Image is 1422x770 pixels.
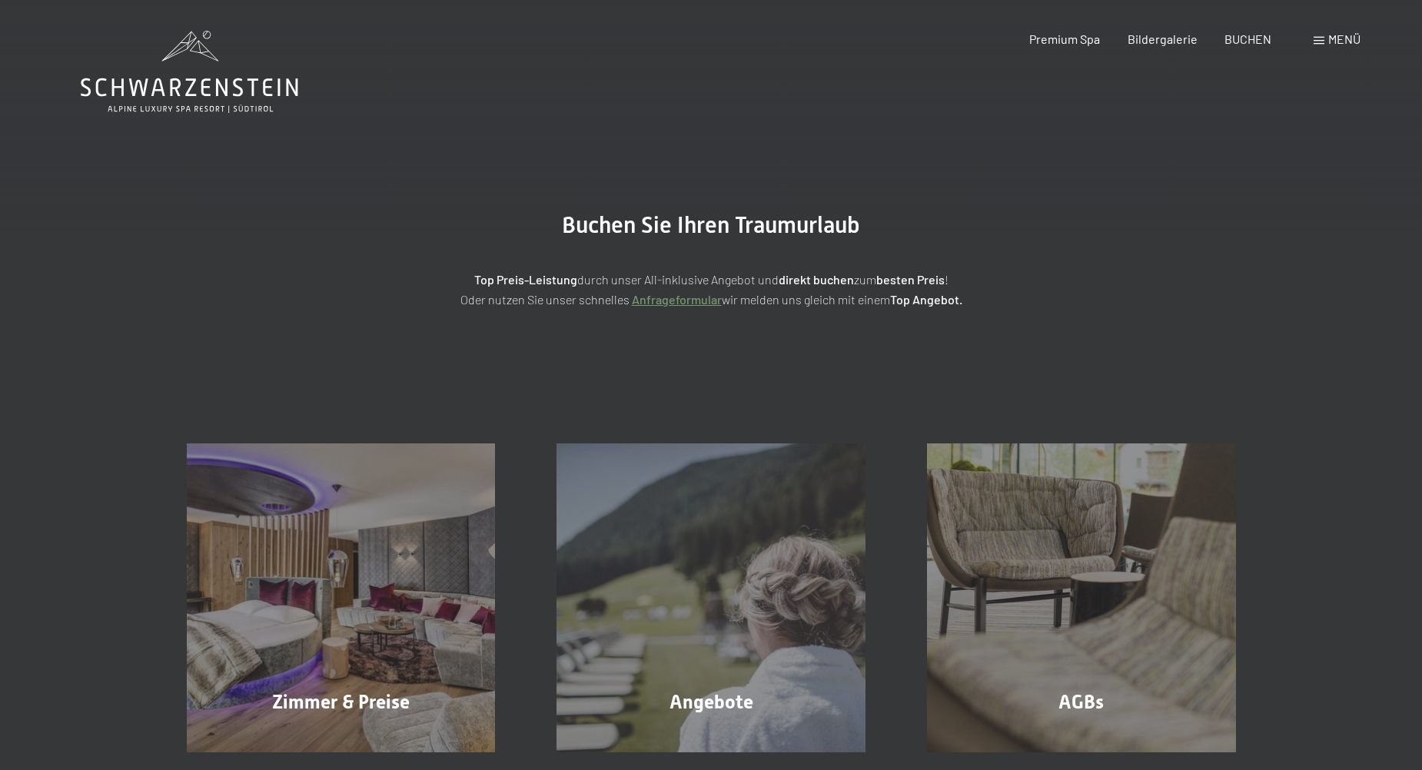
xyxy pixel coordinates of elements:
a: BUCHEN [1224,32,1271,46]
strong: Top Preis-Leistung [474,272,577,287]
span: Zimmer & Preise [272,691,410,713]
p: durch unser All-inklusive Angebot und zum ! Oder nutzen Sie unser schnelles wir melden uns gleich... [327,270,1095,309]
a: Buchung AGBs [896,443,1267,752]
span: Buchen Sie Ihren Traumurlaub [562,211,860,238]
a: Anfrageformular [632,292,722,307]
strong: besten Preis [876,272,945,287]
a: Buchung Zimmer & Preise [156,443,527,752]
span: AGBs [1058,691,1104,713]
a: Bildergalerie [1128,32,1198,46]
strong: Top Angebot. [890,292,962,307]
a: Premium Spa [1029,32,1100,46]
span: Angebote [669,691,753,713]
span: Menü [1328,32,1361,46]
strong: direkt buchen [779,272,854,287]
a: Buchung Angebote [526,443,896,752]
